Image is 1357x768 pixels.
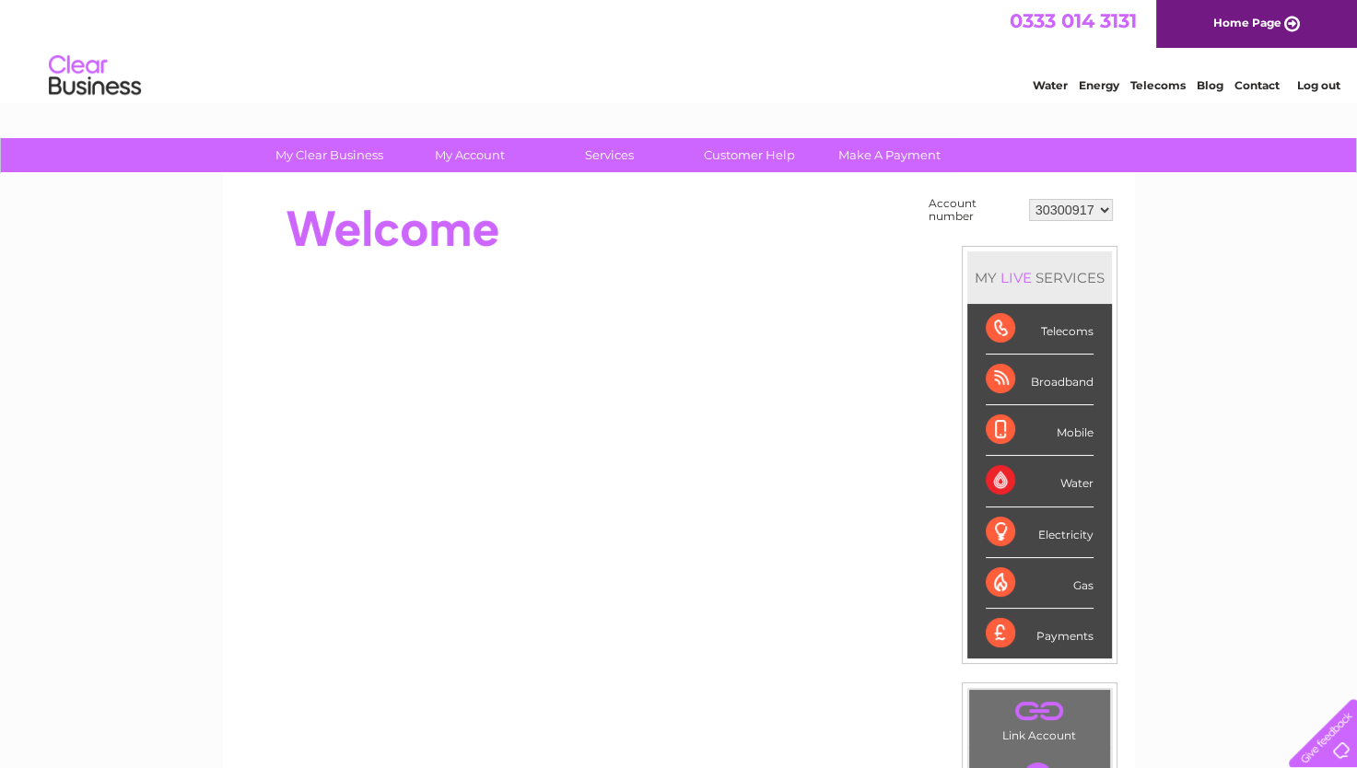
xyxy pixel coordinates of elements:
a: Blog [1197,78,1223,92]
a: Services [533,138,685,172]
div: Electricity [986,507,1094,558]
a: Log out [1296,78,1339,92]
td: Link Account [968,689,1111,747]
div: LIVE [997,269,1035,286]
div: MY SERVICES [967,251,1112,304]
div: Broadband [986,355,1094,405]
a: Make A Payment [813,138,965,172]
div: Gas [986,558,1094,609]
a: Customer Help [673,138,825,172]
a: Water [1033,78,1068,92]
td: Account number [924,192,1024,227]
a: Telecoms [1130,78,1186,92]
div: Mobile [986,405,1094,456]
div: Clear Business is a trading name of Verastar Limited (registered in [GEOGRAPHIC_DATA] No. 3667643... [244,10,1115,89]
img: logo.png [48,48,142,104]
a: Contact [1234,78,1280,92]
a: 0333 014 3131 [1010,9,1137,32]
a: Energy [1079,78,1119,92]
div: Payments [986,609,1094,658]
div: Water [986,456,1094,506]
a: My Clear Business [253,138,405,172]
a: . [974,694,1105,727]
a: My Account [393,138,545,172]
div: Telecoms [986,304,1094,355]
